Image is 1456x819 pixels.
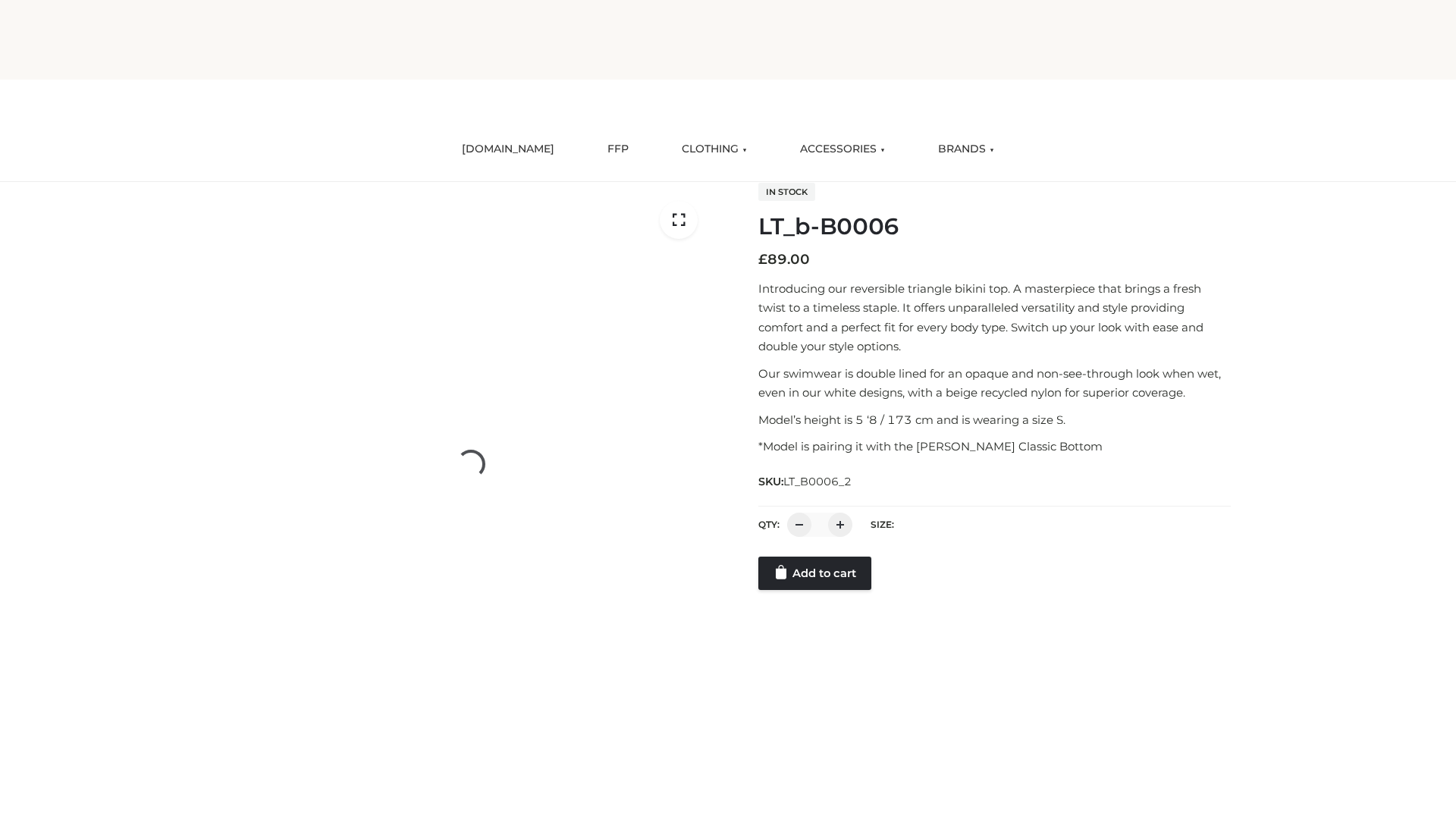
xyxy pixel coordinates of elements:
p: *Model is pairing it with the [PERSON_NAME] Classic Bottom [758,437,1231,457]
bdi: 89.00 [758,251,810,268]
p: Model’s height is 5 ‘8 / 173 cm and is wearing a size S. [758,410,1231,430]
a: Add to cart [758,557,871,590]
a: [DOMAIN_NAME] [450,133,566,166]
a: ACCESSORIES [789,133,896,166]
span: In stock [758,183,815,201]
a: CLOTHING [670,133,758,166]
label: Size: [871,519,894,530]
span: LT_B0006_2 [783,475,852,488]
p: Introducing our reversible triangle bikini top. A masterpiece that brings a fresh twist to a time... [758,279,1231,356]
h1: LT_b-B0006 [758,213,1231,240]
span: £ [758,251,767,268]
label: QTY: [758,519,780,530]
span: SKU: [758,472,853,491]
p: Our swimwear is double lined for an opaque and non-see-through look when wet, even in our white d... [758,364,1231,403]
a: BRANDS [927,133,1006,166]
a: FFP [596,133,640,166]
